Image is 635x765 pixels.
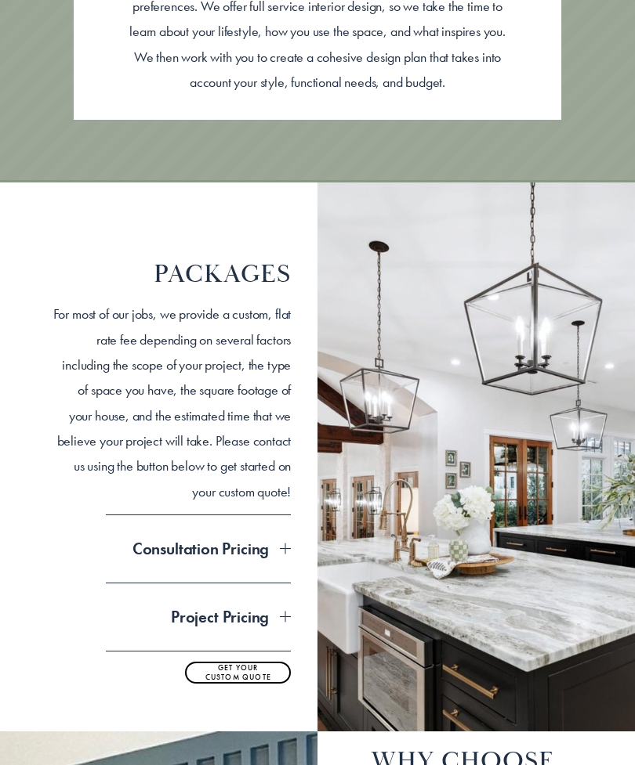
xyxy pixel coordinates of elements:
[79,258,291,293] h2: PACKAGES
[185,662,291,684] a: GET YOUR CUSTOM QUOTE
[106,608,280,628] span: Project Pricing
[53,302,292,504] p: For most of our jobs, we provide a custom, flat rate fee depending on several factors including t...
[106,516,291,583] button: Consultation Pricing
[106,539,280,560] span: Consultation Pricing
[106,584,291,651] button: Project Pricing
